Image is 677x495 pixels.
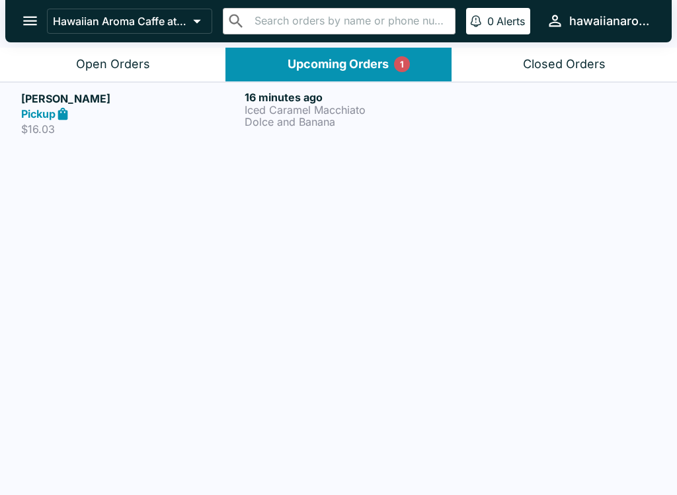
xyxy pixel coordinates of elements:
[13,4,47,38] button: open drawer
[47,9,212,34] button: Hawaiian Aroma Caffe at The [GEOGRAPHIC_DATA]
[523,57,606,72] div: Closed Orders
[251,12,450,30] input: Search orders by name or phone number
[487,15,494,28] p: 0
[400,58,404,71] p: 1
[569,13,651,29] div: hawaiianaromacaffeilikai
[76,57,150,72] div: Open Orders
[53,15,188,28] p: Hawaiian Aroma Caffe at The [GEOGRAPHIC_DATA]
[21,91,239,107] h5: [PERSON_NAME]
[497,15,525,28] p: Alerts
[21,122,239,136] p: $16.03
[541,7,656,35] button: hawaiianaromacaffeilikai
[288,57,389,72] div: Upcoming Orders
[21,107,56,120] strong: Pickup
[245,104,463,116] p: Iced Caramel Macchiato
[245,116,463,128] p: Dolce and Banana
[245,91,463,104] h6: 16 minutes ago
